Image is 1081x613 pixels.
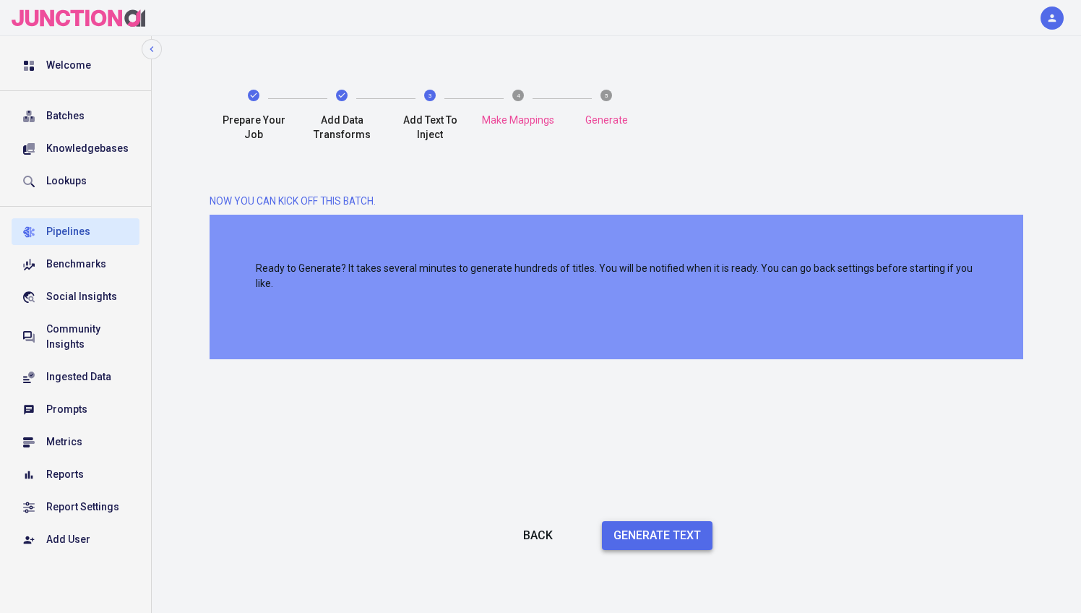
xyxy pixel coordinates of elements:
[12,218,139,245] a: Pipelines
[12,364,139,390] a: Ingested Data
[210,195,376,253] span: Now you can kick off this batch.
[12,135,139,162] a: Knowledgebases
[12,526,139,553] a: Add User
[46,257,128,272] div: Benchmarks
[12,168,139,194] a: Lookups
[46,434,128,450] div: Metrics
[256,261,977,291] p: Ready to Generate? It takes several minutes to generate hundreds of titles. You will be notified ...
[12,52,139,79] a: Welcome
[12,396,139,423] a: Prompts
[46,369,128,385] div: Ingested Data
[568,113,645,127] span: Generate
[46,322,128,352] div: Community Insights
[46,224,128,239] div: Pipelines
[12,429,139,455] a: Metrics
[215,113,292,142] span: Prepare Your Job
[602,521,712,550] button: Generate Text
[303,113,380,142] span: Add Data Transforms
[12,283,139,310] a: Social Insights
[46,467,128,482] div: Reports
[12,461,139,488] a: Reports
[517,93,520,99] text: 4
[480,113,556,127] span: Make Mappings
[12,494,139,520] a: Report Settings
[46,173,128,189] div: Lookups
[428,93,432,99] text: 3
[605,93,608,99] text: 5
[12,316,139,358] a: Community Insights
[46,141,128,156] div: Knowledgebases
[46,500,128,515] div: Report Settings
[46,532,128,547] div: Add User
[46,108,128,124] div: Batches
[12,103,139,129] a: Batches
[514,515,561,556] button: Back
[392,113,468,142] span: Add Text To Inject
[12,9,145,27] img: logo
[46,58,128,73] div: Welcome
[46,289,128,304] div: Social Insights
[12,251,139,278] a: Benchmarks
[46,402,128,417] div: Prompts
